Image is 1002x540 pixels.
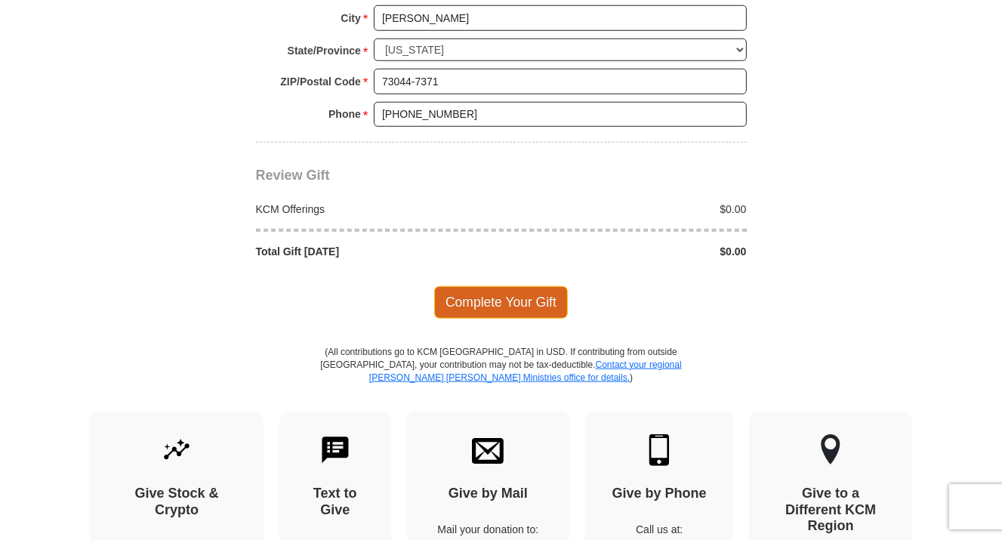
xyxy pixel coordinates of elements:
div: $0.00 [501,244,755,259]
span: Review Gift [256,168,330,183]
h4: Give by Phone [612,486,707,502]
img: envelope.svg [472,434,504,466]
div: Total Gift [DATE] [248,244,501,259]
p: (All contributions go to KCM [GEOGRAPHIC_DATA] in USD. If contributing from outside [GEOGRAPHIC_D... [320,346,683,412]
div: KCM Offerings [248,202,501,217]
p: Mail your donation to: [433,522,544,537]
img: other-region [820,434,841,466]
img: give-by-stock.svg [161,434,193,466]
a: Contact your regional [PERSON_NAME] [PERSON_NAME] Ministries office for details. [369,359,682,383]
strong: State/Province [288,40,361,61]
h4: Give Stock & Crypto [116,486,237,518]
img: text-to-give.svg [319,434,351,466]
h4: Give to a Different KCM Region [775,486,886,535]
img: mobile.svg [643,434,675,466]
div: $0.00 [501,202,755,217]
span: Complete Your Gift [434,286,568,318]
strong: City [341,8,360,29]
strong: ZIP/Postal Code [280,71,361,92]
h4: Text to Give [306,486,365,518]
p: Call us at: [612,522,707,537]
h4: Give by Mail [433,486,544,502]
strong: Phone [328,103,361,125]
